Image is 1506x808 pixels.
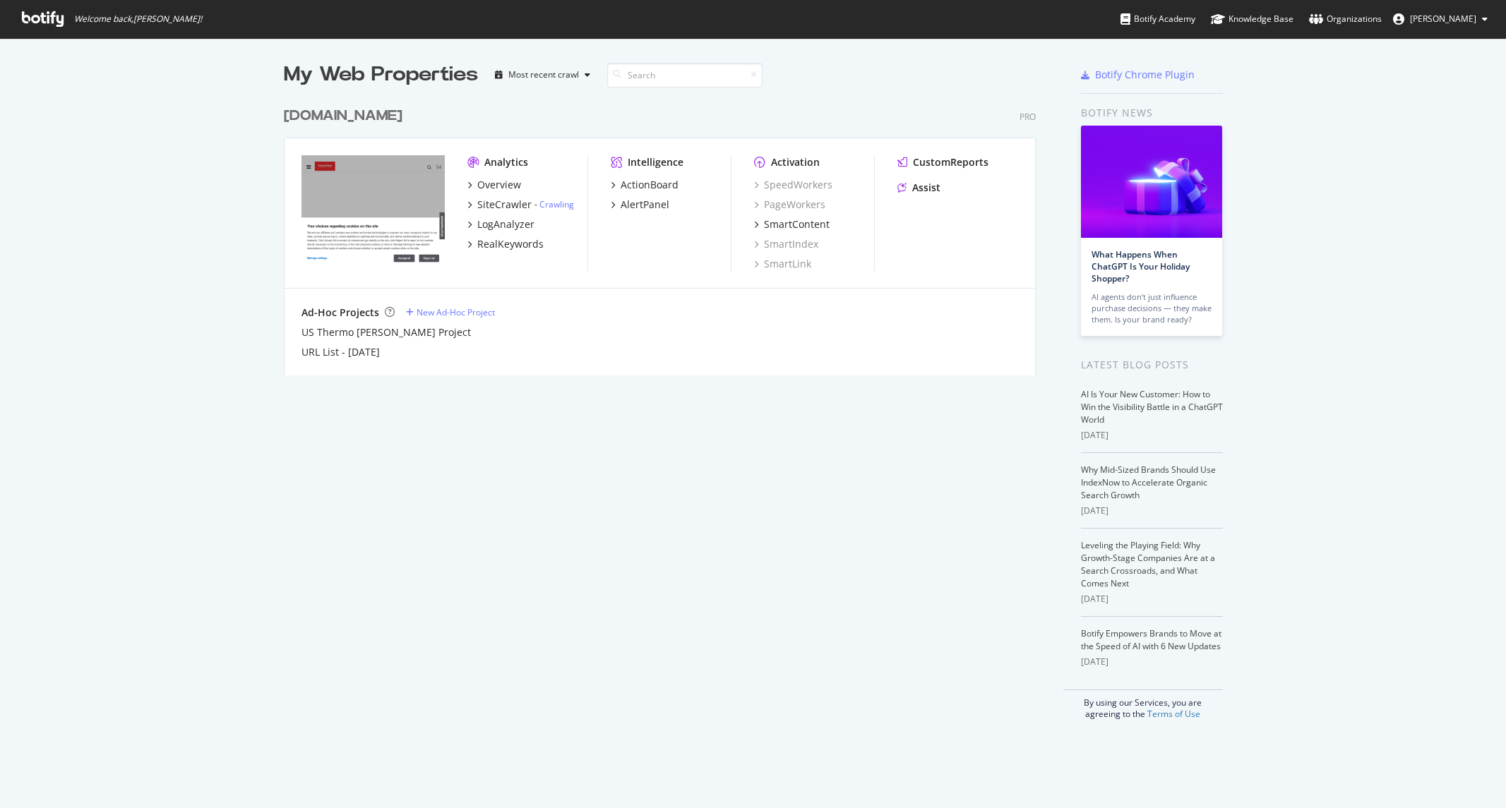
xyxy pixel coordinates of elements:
[1081,429,1223,442] div: [DATE]
[1147,708,1200,720] a: Terms of Use
[1211,12,1293,26] div: Knowledge Base
[628,155,683,169] div: Intelligence
[1081,627,1221,652] a: Botify Empowers Brands to Move at the Speed of AI with 6 New Updates
[1081,68,1195,82] a: Botify Chrome Plugin
[534,198,574,210] div: -
[477,217,534,231] div: LogAnalyzer
[1309,12,1382,26] div: Organizations
[1081,656,1223,668] div: [DATE]
[1382,8,1499,30] button: [PERSON_NAME]
[1410,13,1476,25] span: Sarah Burroughs
[771,155,820,169] div: Activation
[477,237,544,251] div: RealKeywords
[539,198,574,210] a: Crawling
[477,198,532,212] div: SiteCrawler
[897,181,940,195] a: Assist
[913,155,988,169] div: CustomReports
[477,178,521,192] div: Overview
[897,155,988,169] a: CustomReports
[284,61,478,89] div: My Web Properties
[1092,248,1190,284] a: What Happens When ChatGPT Is Your Holiday Shopper?
[417,306,495,318] div: New Ad-Hoc Project
[754,237,818,251] a: SmartIndex
[1081,105,1223,121] div: Botify news
[1081,539,1215,589] a: Leveling the Playing Field: Why Growth-Stage Companies Are at a Search Crossroads, and What Comes...
[301,306,379,320] div: Ad-Hoc Projects
[489,64,596,86] button: Most recent crawl
[611,178,679,192] a: ActionBoard
[301,345,380,359] a: URL List - [DATE]
[912,181,940,195] div: Assist
[467,237,544,251] a: RealKeywords
[1081,126,1222,238] img: What Happens When ChatGPT Is Your Holiday Shopper?
[1081,593,1223,605] div: [DATE]
[754,217,830,231] a: SmartContent
[284,106,402,126] div: [DOMAIN_NAME]
[1020,111,1036,123] div: Pro
[467,198,574,212] a: SiteCrawler- Crawling
[1081,388,1223,426] a: AI Is Your New Customer: How to Win the Visibility Battle in a ChatGPT World
[484,155,528,169] div: Analytics
[754,178,832,192] a: SpeedWorkers
[754,257,811,271] a: SmartLink
[1095,68,1195,82] div: Botify Chrome Plugin
[284,106,408,126] a: [DOMAIN_NAME]
[406,306,495,318] a: New Ad-Hoc Project
[1081,357,1223,373] div: Latest Blog Posts
[621,178,679,192] div: ActionBoard
[301,155,445,270] img: thermofisher.com
[467,178,521,192] a: Overview
[607,63,763,88] input: Search
[621,198,669,212] div: AlertPanel
[754,198,825,212] a: PageWorkers
[284,89,1047,375] div: grid
[508,71,579,79] div: Most recent crawl
[301,325,471,339] a: US Thermo [PERSON_NAME] Project
[611,198,669,212] a: AlertPanel
[467,217,534,231] a: LogAnalyzer
[1092,291,1212,325] div: AI agents don’t just influence purchase decisions — they make them. Is your brand ready?
[1063,689,1223,720] div: By using our Services, you are agreeing to the
[1081,505,1223,517] div: [DATE]
[1081,464,1216,501] a: Why Mid-Sized Brands Should Use IndexNow to Accelerate Organic Search Growth
[1120,12,1195,26] div: Botify Academy
[74,13,202,25] span: Welcome back, [PERSON_NAME] !
[764,217,830,231] div: SmartContent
